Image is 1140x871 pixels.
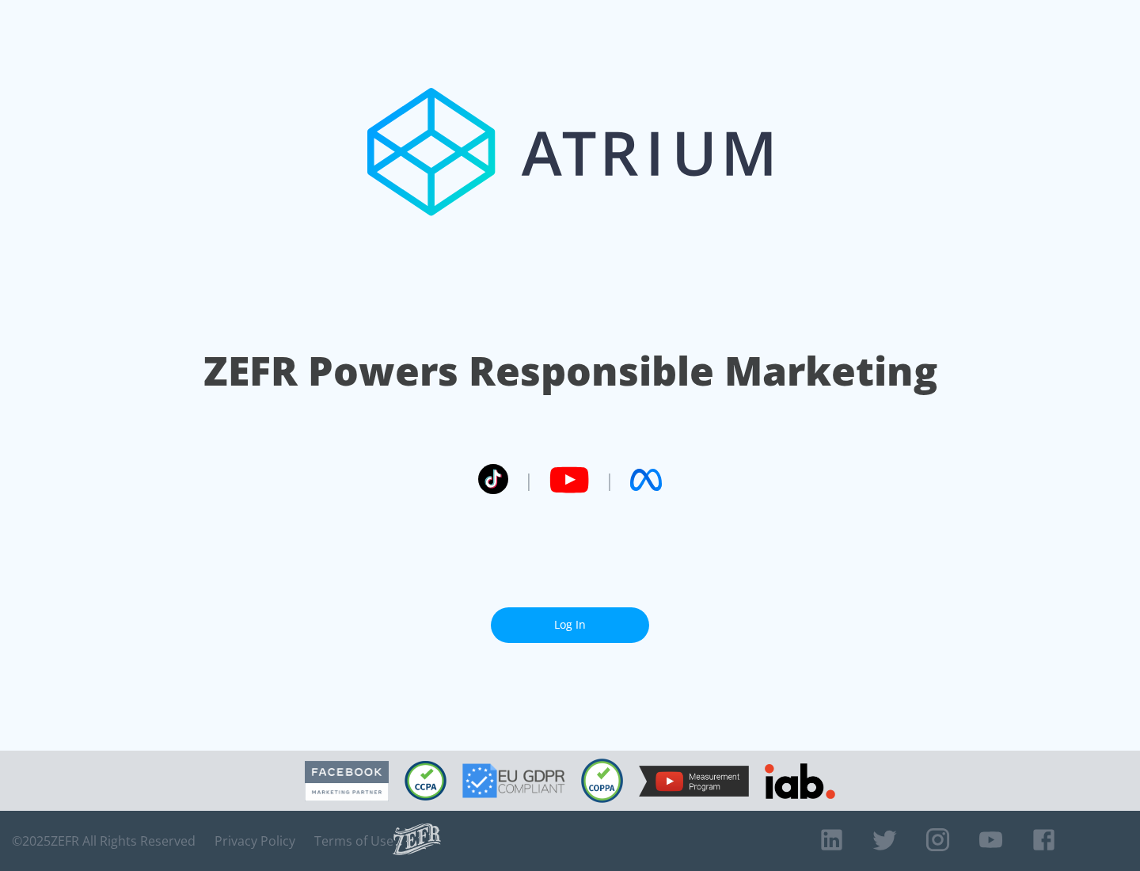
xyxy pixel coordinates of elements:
img: IAB [765,763,835,799]
img: YouTube Measurement Program [639,766,749,797]
img: CCPA Compliant [405,761,446,801]
span: © 2025 ZEFR All Rights Reserved [12,833,196,849]
span: | [605,468,614,492]
span: | [524,468,534,492]
h1: ZEFR Powers Responsible Marketing [203,344,937,398]
img: COPPA Compliant [581,759,623,803]
a: Log In [491,607,649,643]
a: Terms of Use [314,833,393,849]
a: Privacy Policy [215,833,295,849]
img: Facebook Marketing Partner [305,761,389,801]
img: GDPR Compliant [462,763,565,798]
